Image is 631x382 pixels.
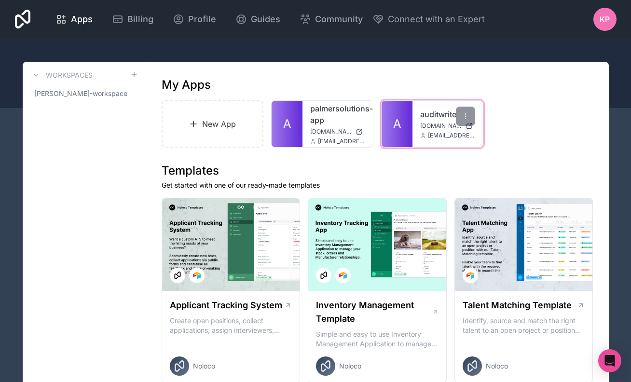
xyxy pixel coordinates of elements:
[428,132,475,139] span: [EMAIL_ADDRESS][DOMAIN_NAME]
[372,13,485,26] button: Connect with an Expert
[48,9,100,30] a: Apps
[393,116,401,132] span: A
[170,299,282,312] h1: Applicant Tracking System
[162,100,264,148] a: New App
[283,116,291,132] span: A
[251,13,280,26] span: Guides
[486,361,508,371] span: Noloco
[420,122,475,130] a: [DOMAIN_NAME]
[316,329,439,349] p: Simple and easy to use Inventory Management Application to manage your stock, orders and Manufact...
[310,103,365,126] a: palmersolutions-app
[162,163,593,178] h1: Templates
[104,9,161,30] a: Billing
[71,13,93,26] span: Apps
[34,89,127,98] span: [PERSON_NAME]-workspace
[228,9,288,30] a: Guides
[193,361,215,371] span: Noloco
[318,137,365,145] span: [EMAIL_ADDRESS][DOMAIN_NAME]
[310,128,352,136] span: [DOMAIN_NAME]
[162,77,211,93] h1: My Apps
[463,316,585,335] p: Identify, source and match the right talent to an open project or position with our Talent Matchi...
[463,299,572,312] h1: Talent Matching Template
[315,13,363,26] span: Community
[382,101,412,147] a: A
[30,85,138,102] a: [PERSON_NAME]-workspace
[339,272,347,279] img: Airtable Logo
[388,13,485,26] span: Connect with an Expert
[600,14,610,25] span: KP
[598,349,621,372] div: Open Intercom Messenger
[127,13,153,26] span: Billing
[162,180,593,190] p: Get started with one of our ready-made templates
[188,13,216,26] span: Profile
[165,9,224,30] a: Profile
[272,101,302,147] a: A
[316,299,432,326] h1: Inventory Management Template
[310,128,365,136] a: [DOMAIN_NAME]
[46,70,93,80] h3: Workspaces
[170,316,292,335] p: Create open positions, collect applications, assign interviewers, centralise candidate feedback a...
[339,361,361,371] span: Noloco
[30,69,93,81] a: Workspaces
[420,122,462,130] span: [DOMAIN_NAME]
[193,272,201,279] img: Airtable Logo
[466,272,474,279] img: Airtable Logo
[420,109,475,120] a: auditwrite
[292,9,370,30] a: Community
